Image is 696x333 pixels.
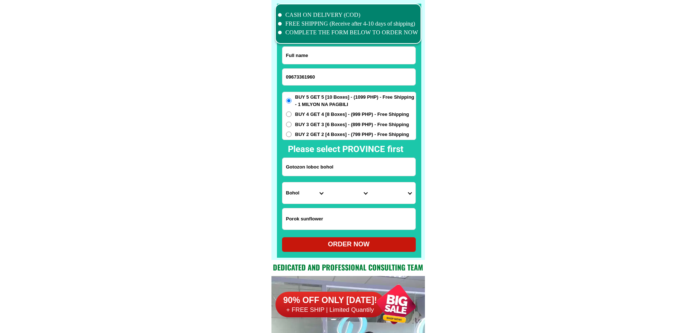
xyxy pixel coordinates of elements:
div: ORDER NOW [282,239,416,249]
li: FREE SHIPPING (Receive after 4-10 days of shipping) [278,19,418,28]
span: BUY 3 GET 3 [6 Boxes] - (899 PHP) - Free Shipping [295,121,409,128]
select: Select district [327,182,371,204]
input: BUY 4 GET 4 [8 Boxes] - (999 PHP) - Free Shipping [286,111,292,117]
input: Input full_name [282,47,415,64]
input: Input address [282,158,415,176]
select: Select commune [371,182,415,204]
h6: + FREE SHIP | Limited Quantily [275,306,385,314]
h2: Dedicated and professional consulting team [271,262,425,273]
select: Select province [282,182,327,204]
span: BUY 2 GET 2 [4 Boxes] - (799 PHP) - Free Shipping [295,131,409,138]
input: Input phone_number [282,69,415,85]
input: BUY 3 GET 3 [6 Boxes] - (899 PHP) - Free Shipping [286,122,292,127]
span: BUY 4 GET 4 [8 Boxes] - (999 PHP) - Free Shipping [295,111,409,118]
input: BUY 5 GET 5 [10 Boxes] - (1099 PHP) - Free Shipping - 1 MILYON NA PAGBILI [286,98,292,103]
input: Input LANDMARKOFLOCATION [282,208,415,230]
li: COMPLETE THE FORM BELOW TO ORDER NOW [278,28,418,37]
h2: Please select PROVINCE first [288,143,482,156]
span: BUY 5 GET 5 [10 Boxes] - (1099 PHP) - Free Shipping - 1 MILYON NA PAGBILI [295,94,416,108]
input: BUY 2 GET 2 [4 Boxes] - (799 PHP) - Free Shipping [286,132,292,137]
h6: 90% OFF ONLY [DATE]! [275,295,385,306]
li: CASH ON DELIVERY (COD) [278,11,418,19]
